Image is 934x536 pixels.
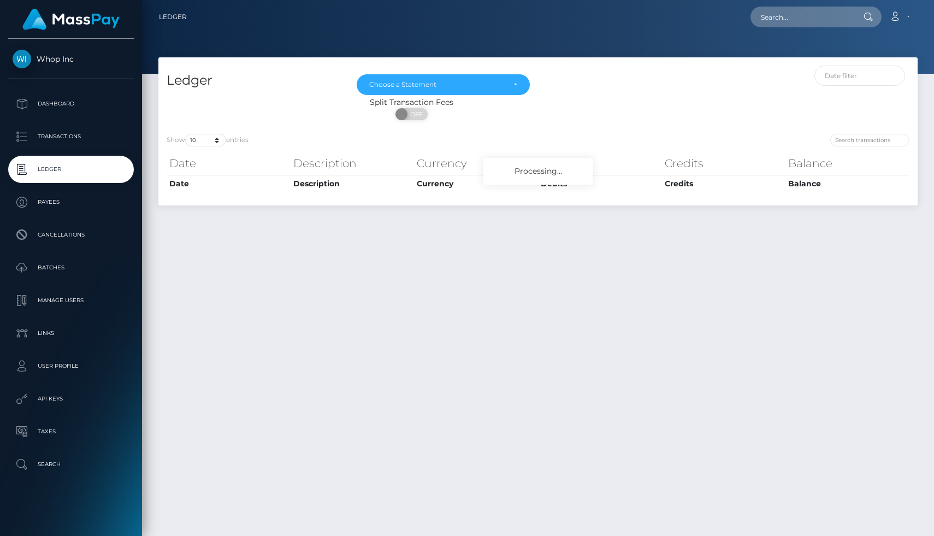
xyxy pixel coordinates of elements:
input: Search transactions [830,134,909,146]
p: User Profile [13,358,129,374]
th: Debits [538,175,662,192]
h4: Ledger [167,71,340,90]
input: Search... [750,7,853,27]
p: API Keys [13,391,129,407]
div: Split Transaction Fees [158,97,665,108]
img: Whop Inc [13,50,31,68]
p: Transactions [13,128,129,145]
span: Whop Inc [8,54,134,64]
th: Description [291,152,415,174]
p: Ledger [13,161,129,178]
button: Choose a Statement [357,74,530,95]
a: Payees [8,189,134,216]
div: Choose a Statement [369,80,505,89]
p: Batches [13,260,129,276]
a: Dashboard [8,90,134,117]
th: Currency [414,152,538,174]
select: Showentries [185,134,226,146]
a: User Profile [8,352,134,380]
a: Ledger [8,156,134,183]
th: Currency [414,175,538,192]
a: Taxes [8,418,134,445]
th: Debits [538,152,662,174]
p: Cancellations [13,227,129,243]
p: Search [13,456,129,473]
th: Balance [785,152,909,174]
th: Credits [662,152,786,174]
p: Taxes [13,423,129,440]
th: Date [167,152,291,174]
a: Batches [8,254,134,281]
a: Search [8,451,134,478]
p: Dashboard [13,96,129,112]
p: Manage Users [13,292,129,309]
div: Processing... [483,158,593,185]
th: Balance [785,175,909,192]
th: Date [167,175,291,192]
p: Payees [13,194,129,210]
span: OFF [401,108,429,120]
a: Ledger [159,5,187,28]
a: Transactions [8,123,134,150]
label: Show entries [167,134,249,146]
a: Cancellations [8,221,134,249]
p: Links [13,325,129,341]
input: Date filter [814,66,905,86]
a: API Keys [8,385,134,413]
img: MassPay Logo [22,9,120,30]
a: Manage Users [8,287,134,314]
a: Links [8,320,134,347]
th: Description [291,175,415,192]
th: Credits [662,175,786,192]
